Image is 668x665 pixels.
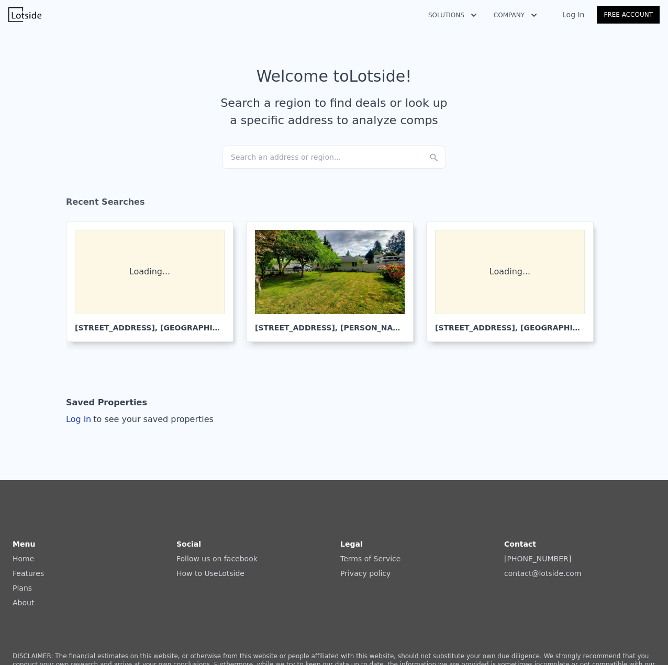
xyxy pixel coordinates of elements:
button: Company [485,6,545,25]
strong: Contact [504,540,536,548]
a: How to UseLotside [176,569,244,578]
div: Saved Properties [66,392,147,413]
div: Welcome to Lotside ! [257,67,412,86]
a: [STREET_ADDRESS], [PERSON_NAME] [246,221,422,342]
div: Recent Searches [66,187,602,221]
div: Loading... [75,230,225,314]
a: About [13,598,34,607]
a: [PHONE_NUMBER] [504,555,571,563]
div: [STREET_ADDRESS] , [PERSON_NAME] [255,314,405,333]
a: Plans [13,584,32,592]
div: [STREET_ADDRESS] , [GEOGRAPHIC_DATA] [75,314,225,333]
a: Log In [550,9,597,20]
strong: Social [176,540,201,548]
button: Solutions [420,6,485,25]
div: Search an address or region... [222,146,446,169]
strong: Menu [13,540,35,548]
a: Features [13,569,44,578]
img: Lotside [8,7,41,22]
a: contact@lotside.com [504,569,581,578]
a: Loading... [STREET_ADDRESS], [GEOGRAPHIC_DATA] [66,221,242,342]
a: Privacy policy [340,569,391,578]
a: Loading... [STREET_ADDRESS], [GEOGRAPHIC_DATA] [426,221,602,342]
div: Log in [66,413,214,426]
div: Loading... [435,230,585,314]
a: Follow us on facebook [176,555,258,563]
div: [STREET_ADDRESS] , [GEOGRAPHIC_DATA] [435,314,585,333]
div: Search a region to find deals or look up a specific address to analyze comps [217,94,451,129]
a: Home [13,555,34,563]
strong: Legal [340,540,363,548]
a: Free Account [597,6,660,24]
a: Terms of Service [340,555,400,563]
span: to see your saved properties [91,414,214,424]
